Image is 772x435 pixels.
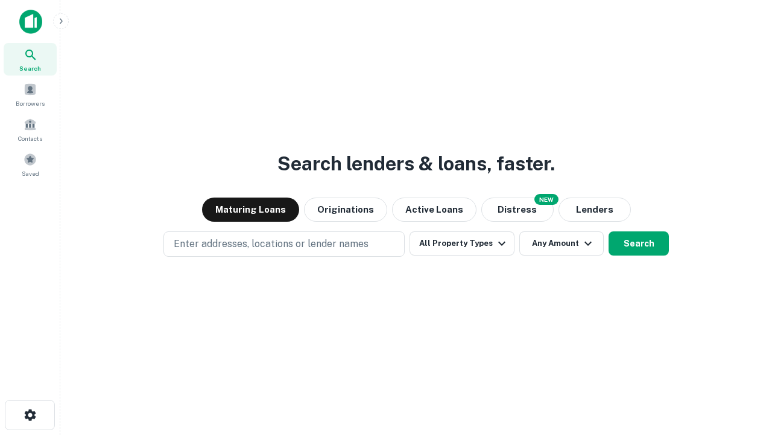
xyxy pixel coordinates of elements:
[534,194,558,205] div: NEW
[4,148,57,181] a: Saved
[609,231,669,256] button: Search
[277,149,555,178] h3: Search lenders & loans, faster.
[558,198,631,222] button: Lenders
[19,63,41,73] span: Search
[4,113,57,146] a: Contacts
[18,134,42,143] span: Contacts
[4,78,57,111] a: Borrowers
[163,231,405,257] button: Enter addresses, locations or lender names
[481,198,554,222] button: Search distressed loans with lien and other non-mortgage details.
[4,43,57,76] a: Search
[410,231,514,256] button: All Property Types
[712,338,772,396] iframe: Chat Widget
[16,98,45,108] span: Borrowers
[519,231,604,256] button: Any Amount
[392,198,476,222] button: Active Loans
[202,198,299,222] button: Maturing Loans
[174,237,369,251] p: Enter addresses, locations or lender names
[22,169,39,178] span: Saved
[19,10,42,34] img: capitalize-icon.png
[304,198,387,222] button: Originations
